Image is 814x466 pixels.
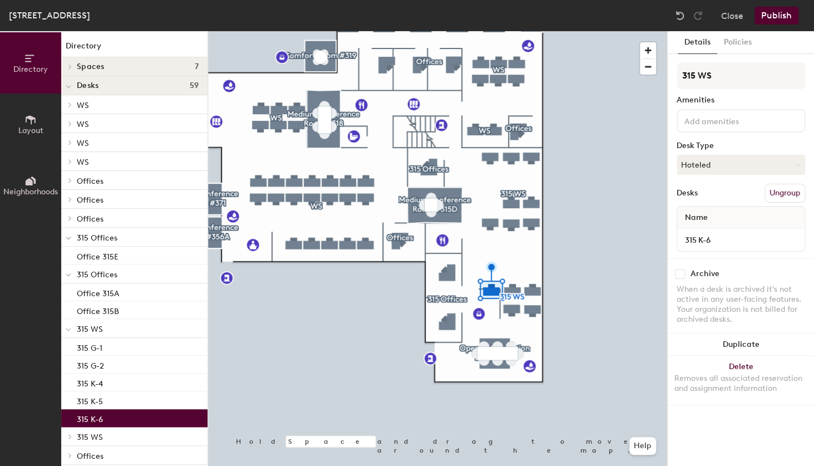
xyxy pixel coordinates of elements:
[77,325,103,334] span: 315 WS
[682,114,782,127] input: Add amenities
[668,333,814,356] button: Duplicate
[629,437,656,455] button: Help
[77,358,104,371] p: 315 G-2
[3,187,58,197] span: Neighborhoods
[668,356,814,405] button: DeleteRemoves all associated reservation and assignment information
[9,8,90,22] div: [STREET_ADDRESS]
[679,232,802,248] input: Unnamed desk
[189,81,199,90] span: 59
[677,189,698,198] div: Desks
[717,31,758,54] button: Policies
[77,340,102,353] p: 315 G-1
[195,62,199,71] span: 7
[754,7,798,24] button: Publish
[677,141,805,150] div: Desk Type
[677,284,805,325] div: When a desk is archived it's not active in any user-facing features. Your organization is not bil...
[677,155,805,175] button: Hoteled
[77,303,119,316] p: Office 315B
[77,394,103,406] p: 315 K-5
[77,452,103,461] span: Offices
[77,270,117,279] span: 315 Offices
[674,10,685,21] img: Undo
[18,126,43,135] span: Layout
[77,176,103,186] span: Offices
[77,376,103,389] p: 315 K-4
[77,120,89,129] span: WS
[77,286,119,298] p: Office 315A
[692,10,703,21] img: Redo
[764,184,805,203] button: Ungroup
[77,62,105,71] span: Spaces
[77,411,103,424] p: 315 K-6
[77,214,103,224] span: Offices
[77,249,119,262] p: Office 315E
[679,208,713,228] span: Name
[77,139,89,148] span: WS
[721,7,743,24] button: Close
[13,65,48,74] span: Directory
[77,158,89,167] span: WS
[690,269,719,278] div: Archive
[678,31,717,54] button: Details
[674,374,807,394] div: Removes all associated reservation and assignment information
[77,81,98,90] span: Desks
[677,96,805,105] div: Amenities
[77,433,103,442] span: 315 WS
[61,40,208,57] h1: Directory
[77,101,89,110] span: WS
[77,195,103,205] span: Offices
[77,233,117,243] span: 315 Offices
